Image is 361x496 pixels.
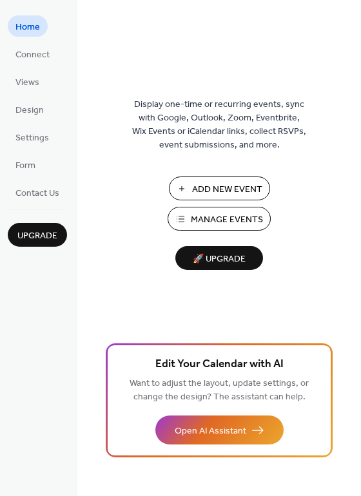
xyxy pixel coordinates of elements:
[15,21,40,34] span: Home
[191,213,263,227] span: Manage Events
[8,182,67,203] a: Contact Us
[15,131,49,145] span: Settings
[168,207,271,231] button: Manage Events
[192,183,262,196] span: Add New Event
[175,246,263,270] button: 🚀 Upgrade
[155,415,284,444] button: Open AI Assistant
[8,71,47,92] a: Views
[155,356,284,374] span: Edit Your Calendar with AI
[15,187,59,200] span: Contact Us
[130,375,309,406] span: Want to adjust the layout, update settings, or change the design? The assistant can help.
[15,76,39,90] span: Views
[175,424,246,438] span: Open AI Assistant
[8,223,67,247] button: Upgrade
[8,43,57,64] a: Connect
[8,154,43,175] a: Form
[8,99,52,120] a: Design
[8,126,57,148] a: Settings
[15,159,35,173] span: Form
[15,48,50,62] span: Connect
[8,15,48,37] a: Home
[132,98,306,152] span: Display one-time or recurring events, sync with Google, Outlook, Zoom, Eventbrite, Wix Events or ...
[15,104,44,117] span: Design
[17,229,57,243] span: Upgrade
[169,176,270,200] button: Add New Event
[183,251,255,268] span: 🚀 Upgrade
